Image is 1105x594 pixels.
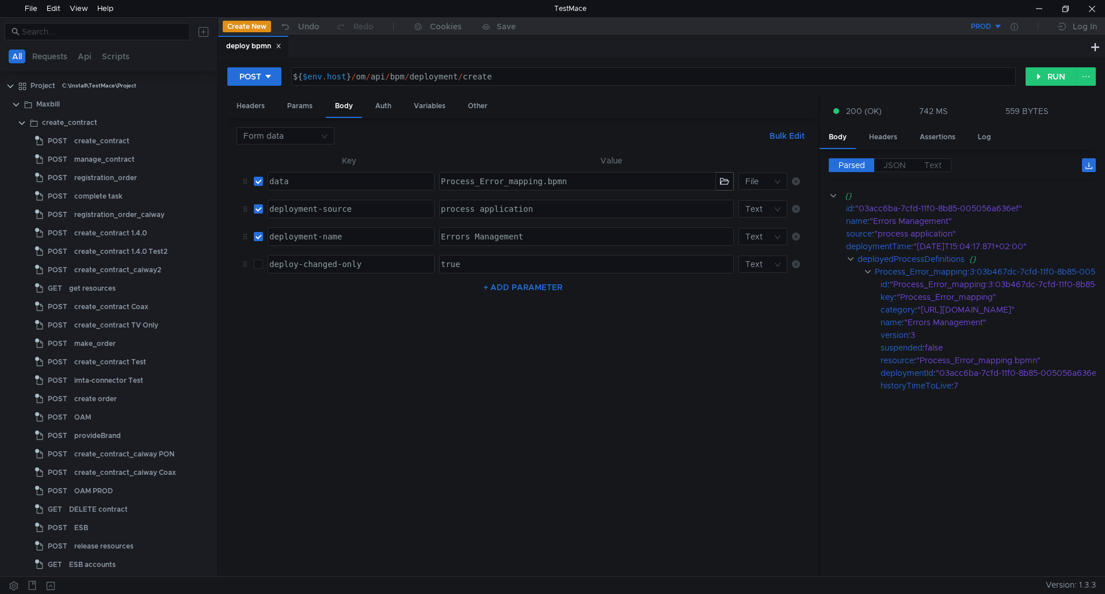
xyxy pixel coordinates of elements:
button: Create New [223,21,271,32]
div: imta-connector Test [74,372,143,389]
div: Assertions [910,127,965,148]
div: registration_order_caiway [74,206,165,223]
span: POST [48,169,67,186]
div: provideBrand [74,427,121,444]
th: Key [263,154,435,167]
span: POST [48,445,67,463]
div: name [846,215,867,227]
div: 742 MS [919,106,948,116]
div: create_contract 1.4.0 [74,224,147,242]
span: POST [48,538,67,555]
div: get resources [69,280,116,297]
div: Auth [366,96,401,117]
input: Search... [22,25,183,38]
span: GET [48,574,62,592]
div: create_contract [74,132,129,150]
div: Redo [353,20,374,33]
div: key [881,291,894,303]
div: create_contract [42,114,97,131]
span: Text [924,160,942,170]
button: + ADD PARAMETER [479,280,567,294]
span: POST [48,298,67,315]
div: DELETE contract [69,501,128,518]
div: id [881,278,887,291]
button: Undo [271,18,327,35]
div: source [846,227,872,240]
div: Variables [405,96,455,117]
span: 200 (OK) [846,105,882,117]
span: POST [48,390,67,408]
span: JSON [883,160,906,170]
div: C:\Install\TestMace\Project [62,77,136,94]
div: deploymentId [881,367,933,379]
div: OAM [74,409,91,426]
div: registration_order [74,169,137,186]
span: GET [48,501,62,518]
div: id [846,202,853,215]
span: Parsed [839,160,865,170]
th: Value [435,154,787,167]
div: POST [239,70,261,83]
div: Save [497,22,516,31]
div: deploy bpmn [226,40,281,52]
div: create_contract_caiway Coax [74,464,176,481]
div: Cookies [430,20,462,33]
div: Undo [298,20,319,33]
button: POST [227,67,281,86]
div: Headers [860,127,906,148]
span: POST [48,188,67,205]
div: version [881,329,908,341]
button: Scripts [98,49,133,63]
button: All [9,49,25,63]
span: POST [48,132,67,150]
span: POST [48,224,67,242]
div: Params [278,96,322,117]
div: Other [459,96,497,117]
div: Log In [1073,20,1097,33]
span: POST [48,206,67,223]
div: resource [881,354,914,367]
div: create_contract_caiway2 [74,261,161,279]
span: Version: 1.3.3 [1046,577,1096,593]
div: Maxbill [36,96,60,113]
span: POST [48,409,67,426]
div: Body [820,127,856,149]
button: Redo [327,18,382,35]
div: create_contract Coax [74,298,148,315]
div: category [881,303,915,316]
div: Body [326,96,362,118]
span: GET [48,280,62,297]
span: POST [48,482,67,500]
div: OAM PROD [74,482,113,500]
button: Bulk Edit [765,129,809,143]
button: Api [74,49,95,63]
div: suspended [881,341,923,354]
button: RUN [1026,67,1077,86]
div: deploymentTime [846,240,911,253]
span: POST [48,261,67,279]
div: create_contract_caiway PON [74,445,174,463]
div: create_contract TV Only [74,317,158,334]
span: POST [48,427,67,444]
span: POST [48,335,67,352]
div: create order [74,390,117,408]
div: PROD [971,21,991,32]
button: PROD [923,17,1003,36]
span: POST [48,519,67,536]
span: POST [48,317,67,334]
span: POST [48,151,67,168]
span: POST [48,464,67,481]
div: historyTimeToLive [881,379,951,392]
div: 559 BYTES [1005,106,1049,116]
div: create_contract 1.4.0 Test2 [74,243,167,260]
div: Log [969,127,1000,148]
div: deployedProcessDefinitions [858,253,965,265]
button: Requests [29,49,71,63]
div: ESB [74,519,88,536]
div: ESB Copy [69,574,102,592]
div: complete task [74,188,123,205]
span: GET [48,556,62,573]
span: POST [48,353,67,371]
span: POST [48,372,67,389]
div: name [881,316,902,329]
